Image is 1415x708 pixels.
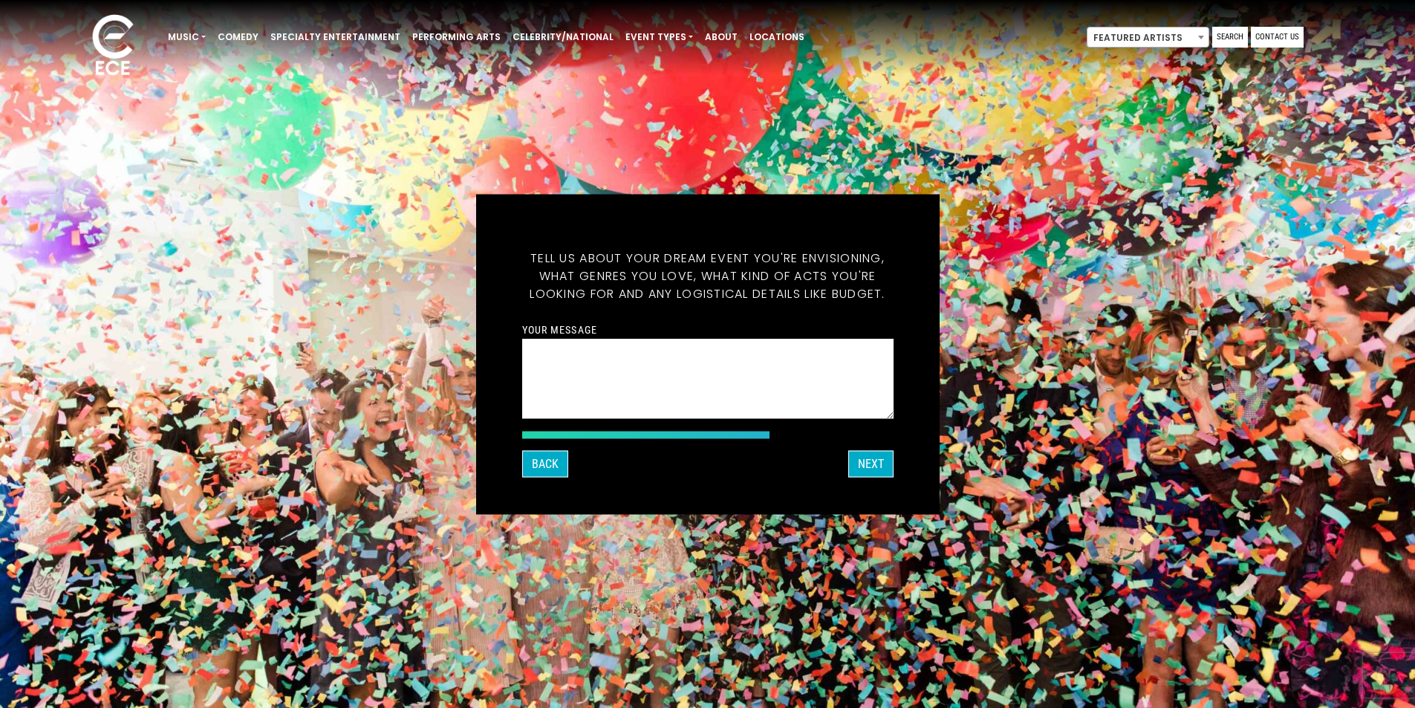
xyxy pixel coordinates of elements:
span: Featured Artists [1087,27,1209,48]
button: Next [848,450,894,477]
a: Celebrity/National [507,25,619,50]
a: Locations [744,25,810,50]
a: Specialty Entertainment [264,25,406,50]
button: Back [522,450,568,477]
img: ece_new_logo_whitev2-1.png [76,10,150,82]
a: Performing Arts [406,25,507,50]
a: Event Types [619,25,699,50]
label: Your message [522,322,597,336]
a: About [699,25,744,50]
a: Music [162,25,212,50]
a: Contact Us [1251,27,1304,48]
span: Featured Artists [1087,27,1209,48]
a: Search [1212,27,1248,48]
a: Comedy [212,25,264,50]
h5: Tell us about your dream event you're envisioning, what genres you love, what kind of acts you're... [522,231,894,320]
